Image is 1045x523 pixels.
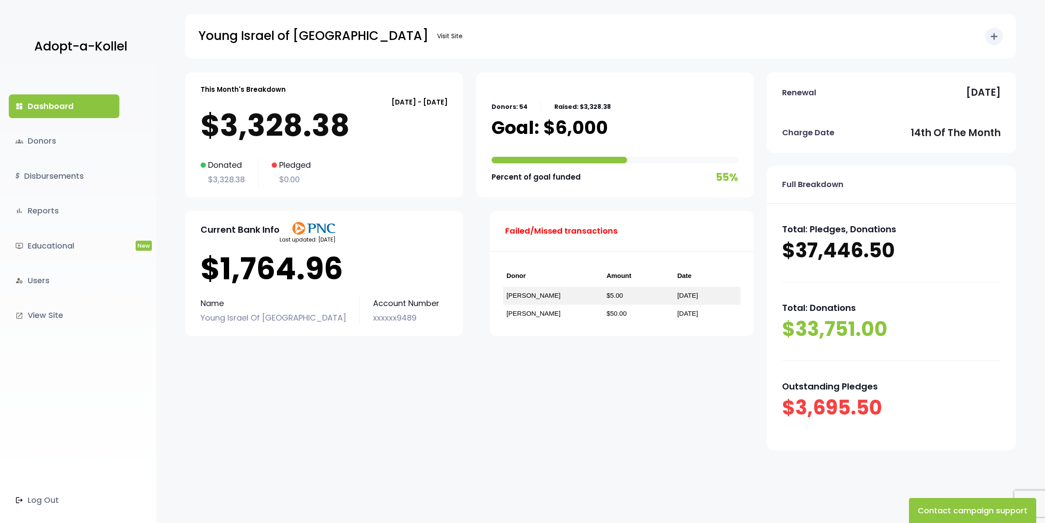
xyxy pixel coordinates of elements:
[782,126,834,140] p: Charge Date
[505,224,618,238] p: Failed/Missed transactions
[492,170,581,184] p: Percent of goal funded
[782,86,816,100] p: Renewal
[201,108,448,143] p: $3,328.38
[985,28,1003,45] button: add
[272,173,311,187] p: $0.00
[677,292,698,299] a: [DATE]
[716,168,738,187] p: 55%
[280,235,336,245] p: Last updated: [DATE]
[373,296,439,310] p: Account Number
[492,117,608,139] p: Goal: $6,000
[782,300,1001,316] p: Total: Donations
[674,265,740,287] th: Date
[15,137,23,145] span: groups
[492,101,528,112] p: Donors: 54
[554,101,611,112] p: Raised: $3,328.38
[9,269,119,292] a: manage_accountsUsers
[9,129,119,153] a: groupsDonors
[782,316,1001,343] p: $33,751.00
[607,292,623,299] a: $5.00
[782,221,1001,237] p: Total: Pledges, Donations
[201,83,286,95] p: This Month's Breakdown
[677,310,698,317] a: [DATE]
[15,102,23,110] i: dashboard
[201,222,280,238] p: Current Bank Info
[15,207,23,215] i: bar_chart
[782,379,1001,394] p: Outstanding Pledges
[966,84,1001,101] p: [DATE]
[30,25,127,68] a: Adopt-a-Kollel
[15,312,23,320] i: launch
[201,311,346,325] p: Young Israel Of [GEOGRAPHIC_DATA]
[201,96,448,108] p: [DATE] - [DATE]
[201,173,245,187] p: $3,328.38
[15,242,23,250] i: ondemand_video
[909,498,1036,523] button: Contact campaign support
[373,311,439,325] p: xxxxxx9489
[782,394,1001,422] p: $3,695.50
[503,265,603,287] th: Donor
[506,310,560,317] a: [PERSON_NAME]
[782,237,1001,264] p: $37,446.50
[9,303,119,327] a: launchView Site
[201,251,448,286] p: $1,764.96
[506,292,560,299] a: [PERSON_NAME]
[989,31,999,42] i: add
[201,296,346,310] p: Name
[603,265,674,287] th: Amount
[607,310,627,317] a: $50.00
[15,277,23,285] i: manage_accounts
[782,177,844,191] p: Full Breakdown
[9,94,119,118] a: dashboardDashboard
[9,488,119,512] a: Log Out
[136,241,152,251] span: New
[292,222,336,235] img: PNClogo.svg
[201,158,245,172] p: Donated
[911,124,1001,142] p: 14th of the month
[9,199,119,223] a: bar_chartReports
[272,158,311,172] p: Pledged
[15,170,20,183] i: $
[34,36,127,58] p: Adopt-a-Kollel
[9,164,119,188] a: $Disbursements
[198,25,428,47] p: Young Israel of [GEOGRAPHIC_DATA]
[9,234,119,258] a: ondemand_videoEducationalNew
[433,28,467,45] a: Visit Site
